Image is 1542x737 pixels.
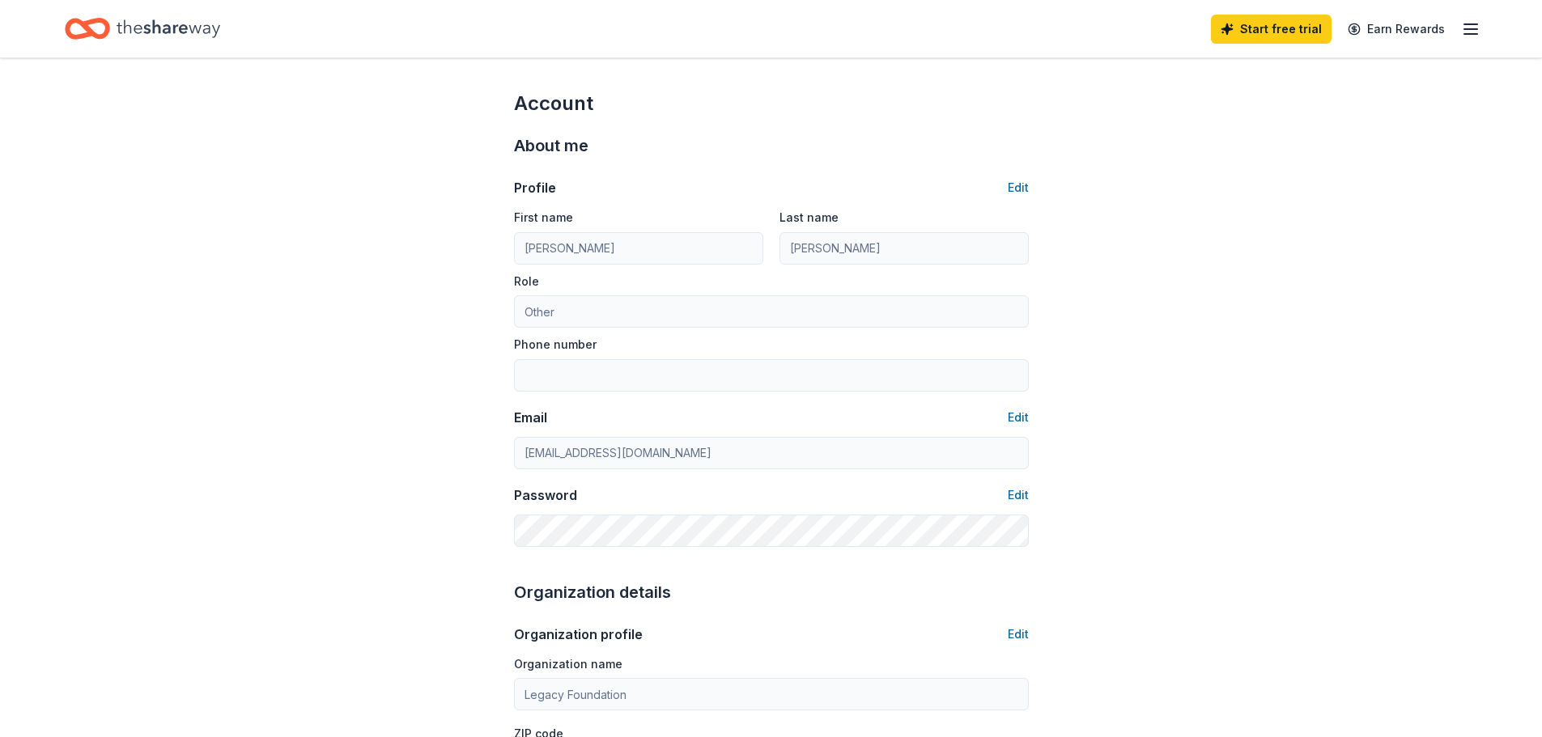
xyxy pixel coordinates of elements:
button: Edit [1008,408,1029,427]
div: About me [514,133,1029,159]
a: Earn Rewards [1338,15,1455,44]
div: Organization details [514,579,1029,605]
div: Profile [514,178,556,197]
a: Start free trial [1211,15,1332,44]
label: First name [514,210,573,226]
label: Organization name [514,656,622,672]
label: Last name [779,210,839,226]
label: Role [514,273,539,290]
div: Account [514,91,1029,116]
div: Organization profile [514,625,643,644]
button: Edit [1008,485,1029,505]
button: Edit [1008,625,1029,644]
div: Email [514,408,547,427]
label: Phone number [514,337,597,353]
button: Edit [1008,178,1029,197]
a: Home [65,10,220,48]
div: Password [514,485,577,505]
